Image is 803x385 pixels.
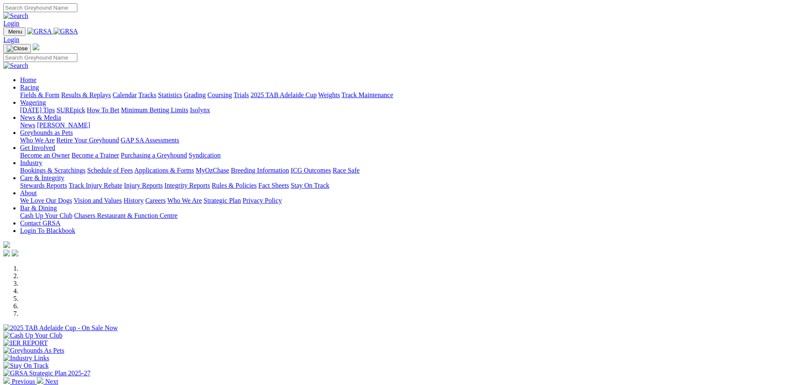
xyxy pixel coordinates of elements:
div: News & Media [20,121,800,129]
a: Syndication [189,152,220,159]
a: Strategic Plan [204,197,241,204]
a: Care & Integrity [20,174,64,181]
a: SUREpick [56,106,85,114]
a: Chasers Restaurant & Function Centre [74,212,177,219]
a: Get Involved [20,144,55,151]
a: Previous [3,378,37,385]
img: twitter.svg [12,250,18,256]
a: Fields & Form [20,91,59,98]
a: Trials [233,91,249,98]
a: We Love Our Dogs [20,197,72,204]
img: Cash Up Your Club [3,332,62,339]
a: Industry [20,159,42,166]
div: About [20,197,800,204]
div: Get Involved [20,152,800,159]
div: Wagering [20,106,800,114]
div: Racing [20,91,800,99]
a: Coursing [207,91,232,98]
a: Grading [184,91,206,98]
img: Search [3,62,28,70]
a: Wagering [20,99,46,106]
a: 2025 TAB Adelaide Cup [251,91,317,98]
a: Contact GRSA [20,220,60,227]
a: News [20,121,35,129]
a: Careers [145,197,166,204]
div: Industry [20,167,800,174]
img: Industry Links [3,354,49,362]
a: About [20,189,37,196]
img: Search [3,12,28,20]
span: Menu [8,28,22,35]
a: Tracks [138,91,156,98]
a: Applications & Forms [134,167,194,174]
a: History [123,197,143,204]
a: Rules & Policies [212,182,257,189]
a: Racing [20,84,39,91]
img: IER REPORT [3,339,48,347]
a: Vision and Values [74,197,122,204]
a: Privacy Policy [243,197,282,204]
a: Track Maintenance [342,91,393,98]
a: Who We Are [20,137,55,144]
a: Statistics [158,91,182,98]
img: Close [7,45,28,52]
a: News & Media [20,114,61,121]
a: Greyhounds as Pets [20,129,73,136]
a: Schedule of Fees [87,167,133,174]
a: Track Injury Rebate [69,182,122,189]
button: Toggle navigation [3,27,26,36]
a: Weights [318,91,340,98]
input: Search [3,3,77,12]
img: logo-grsa-white.png [3,241,10,248]
a: Next [37,378,58,385]
a: Integrity Reports [164,182,210,189]
a: Bookings & Scratchings [20,167,85,174]
a: Cash Up Your Club [20,212,72,219]
img: GRSA Strategic Plan 2025-27 [3,369,90,377]
img: facebook.svg [3,250,10,256]
img: logo-grsa-white.png [33,44,39,50]
img: chevron-left-pager-white.svg [3,377,10,384]
a: GAP SA Assessments [121,137,179,144]
div: Greyhounds as Pets [20,137,800,144]
a: Home [20,76,36,83]
img: GRSA [54,28,78,35]
a: Who We Are [167,197,202,204]
a: Stay On Track [291,182,329,189]
a: Injury Reports [124,182,163,189]
span: Previous [12,378,35,385]
a: Purchasing a Greyhound [121,152,187,159]
a: Stewards Reports [20,182,67,189]
a: Login [3,36,19,43]
a: Minimum Betting Limits [121,106,188,114]
a: How To Bet [87,106,120,114]
a: Become an Owner [20,152,70,159]
input: Search [3,53,77,62]
a: Calendar [113,91,137,98]
a: ICG Outcomes [291,167,331,174]
img: Stay On Track [3,362,49,369]
a: Login To Blackbook [20,227,75,234]
a: Login [3,20,19,27]
img: Greyhounds As Pets [3,347,64,354]
a: Race Safe [332,167,359,174]
img: 2025 TAB Adelaide Cup - On Sale Now [3,324,118,332]
a: Breeding Information [231,167,289,174]
img: chevron-right-pager-white.svg [37,377,43,384]
div: Bar & Dining [20,212,800,220]
a: Fact Sheets [258,182,289,189]
a: Results & Replays [61,91,111,98]
a: Retire Your Greyhound [56,137,119,144]
span: Next [45,378,58,385]
div: Care & Integrity [20,182,800,189]
a: [DATE] Tips [20,106,55,114]
a: [PERSON_NAME] [37,121,90,129]
a: MyOzChase [196,167,229,174]
a: Become a Trainer [72,152,119,159]
a: Isolynx [190,106,210,114]
button: Toggle navigation [3,44,31,53]
a: Bar & Dining [20,204,57,212]
img: GRSA [27,28,52,35]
